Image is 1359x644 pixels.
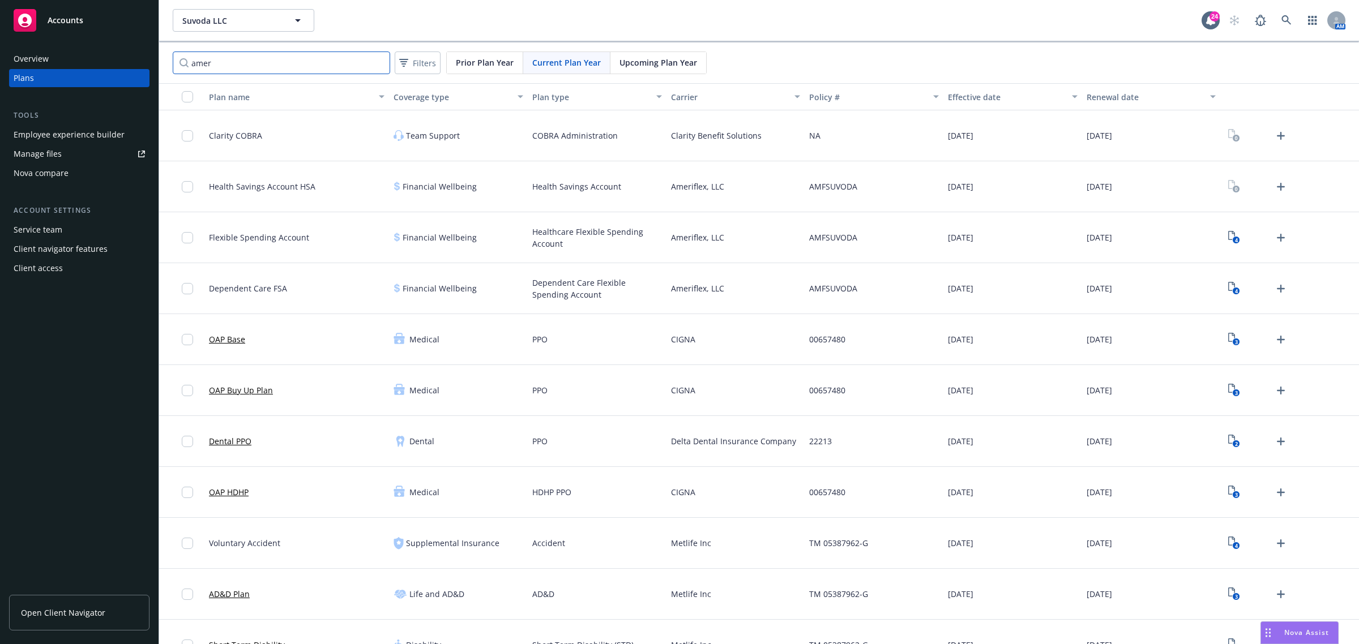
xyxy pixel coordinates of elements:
input: Toggle Row Selected [182,487,193,498]
span: Suvoda LLC [182,15,280,27]
a: View Plan Documents [1225,432,1243,450]
a: View Plan Documents [1225,127,1243,145]
span: CIGNA [671,333,695,345]
button: Suvoda LLC [173,9,314,32]
a: View Plan Documents [1225,585,1243,603]
span: 00657480 [809,333,845,345]
text: 4 [1234,287,1237,295]
span: Dependent Care Flexible Spending Account [532,277,662,300]
div: Carrier [671,91,788,103]
a: Upload Plan Documents [1272,585,1290,603]
button: Filters [395,51,441,74]
a: OAP Base [209,333,245,345]
span: AMFSUVODA [809,181,857,192]
span: Healthcare Flexible Spending Account [532,226,662,250]
div: Service team [14,221,62,239]
a: Dental PPO [209,435,251,447]
a: OAP HDHP [209,486,249,498]
a: View Plan Documents [1225,534,1243,552]
span: HDHP PPO [532,486,571,498]
span: 00657480 [809,384,845,396]
div: Drag to move [1261,622,1275,643]
span: [DATE] [948,384,973,396]
text: 3 [1234,338,1237,346]
span: NA [809,130,820,141]
a: Search [1275,9,1298,32]
a: Report a Bug [1249,9,1272,32]
a: Service team [9,221,149,239]
span: [DATE] [948,181,973,192]
span: Accounts [48,16,83,25]
span: [DATE] [948,537,973,549]
input: Toggle Row Selected [182,436,193,447]
div: Client access [14,259,63,277]
span: [DATE] [948,435,973,447]
span: PPO [532,333,548,345]
div: Tools [9,110,149,121]
span: Financial Wellbeing [403,282,477,294]
span: Health Savings Account [532,181,621,192]
a: Upload Plan Documents [1272,229,1290,247]
button: Policy # [805,83,943,110]
span: Dependent Care FSA [209,282,287,294]
button: Plan name [204,83,389,110]
span: [DATE] [948,486,973,498]
span: [DATE] [1087,181,1112,192]
div: Plan name [209,91,372,103]
button: Effective date [943,83,1082,110]
a: Employee experience builder [9,126,149,144]
span: [DATE] [1087,282,1112,294]
div: Manage files [14,145,62,163]
span: Team Support [406,130,460,141]
span: COBRA Administration [532,130,618,141]
input: Toggle Row Selected [182,334,193,345]
a: Manage files [9,145,149,163]
span: Ameriflex, LLC [671,282,724,294]
span: Filters [397,55,438,71]
span: CIGNA [671,486,695,498]
input: Toggle Row Selected [182,385,193,396]
span: [DATE] [948,333,973,345]
a: Client access [9,259,149,277]
text: 2 [1234,440,1237,448]
div: Policy # [809,91,926,103]
span: [DATE] [1087,130,1112,141]
button: Plan type [528,83,666,110]
a: View Plan Documents [1225,381,1243,400]
text: 3 [1234,491,1237,499]
span: Metlife Inc [671,588,711,600]
span: Accident [532,537,565,549]
div: Client navigator features [14,240,108,258]
div: Renewal date [1087,91,1204,103]
button: Renewal date [1082,83,1221,110]
span: Flexible Spending Account [209,231,309,243]
span: Voluntary Accident [209,537,280,549]
a: View Plan Documents [1225,178,1243,196]
span: Ameriflex, LLC [671,231,724,243]
a: Overview [9,50,149,68]
a: Upload Plan Documents [1272,178,1290,196]
a: AD&D Plan [209,588,250,600]
span: Nova Assist [1284,628,1329,637]
a: Upload Plan Documents [1272,127,1290,145]
a: Switch app [1301,9,1324,32]
input: Search by name [173,51,390,74]
span: [DATE] [1087,231,1112,243]
span: [DATE] [1087,486,1112,498]
input: Select all [182,91,193,102]
span: Financial Wellbeing [403,231,477,243]
span: [DATE] [948,588,973,600]
span: Clarity COBRA [209,130,262,141]
span: [DATE] [948,282,973,294]
span: [DATE] [1087,384,1112,396]
a: View Plan Documents [1225,280,1243,298]
div: Coverage type [394,91,511,103]
span: [DATE] [948,231,973,243]
span: CIGNA [671,384,695,396]
a: View Plan Documents [1225,330,1243,349]
span: PPO [532,435,548,447]
span: Prior Plan Year [456,57,514,68]
span: AMFSUVODA [809,231,857,243]
a: View Plan Documents [1225,229,1243,247]
a: OAP Buy Up Plan [209,384,273,396]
